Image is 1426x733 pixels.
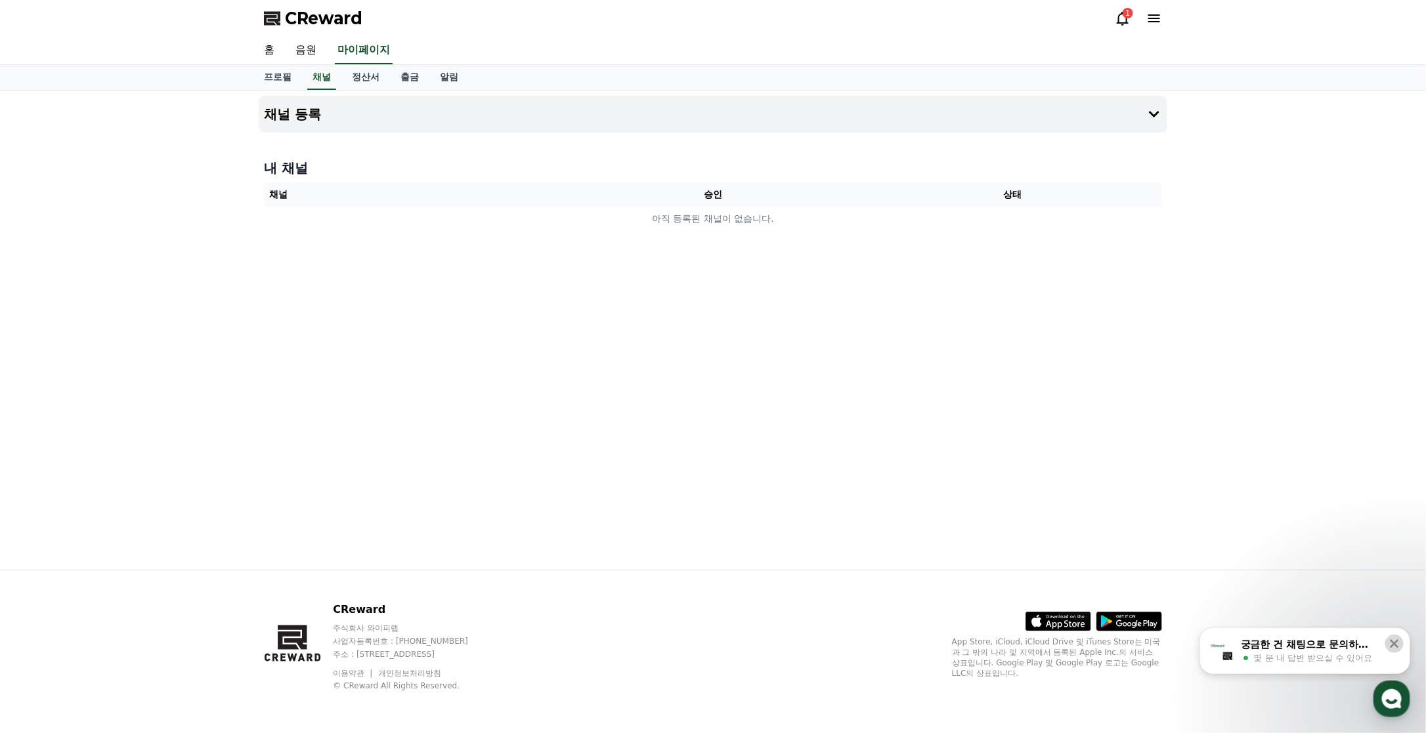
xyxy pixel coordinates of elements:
a: 홈 [4,416,87,449]
p: 주식회사 와이피랩 [333,623,493,633]
h4: 채널 등록 [264,107,321,121]
a: 출금 [390,65,429,90]
a: 홈 [253,37,285,64]
a: 프로필 [253,65,302,90]
th: 상태 [863,182,1162,207]
a: 알림 [429,65,469,90]
a: 마이페이지 [335,37,393,64]
div: 1 [1123,8,1133,18]
a: 설정 [169,416,252,449]
p: © CReward All Rights Reserved. [333,681,493,691]
a: 채널 [307,65,336,90]
button: 채널 등록 [259,96,1167,133]
a: 대화 [87,416,169,449]
td: 아직 등록된 채널이 없습니다. [264,207,1162,231]
a: 개인정보처리방침 [378,669,441,678]
span: 설정 [203,436,219,446]
th: 승인 [563,182,863,207]
p: 주소 : [STREET_ADDRESS] [333,649,493,660]
p: App Store, iCloud, iCloud Drive 및 iTunes Store는 미국과 그 밖의 나라 및 지역에서 등록된 Apple Inc.의 서비스 상표입니다. Goo... [952,637,1162,679]
a: 음원 [285,37,327,64]
a: CReward [264,8,362,29]
span: CReward [285,8,362,29]
a: 이용약관 [333,669,374,678]
span: 홈 [41,436,49,446]
a: 1 [1115,10,1131,26]
h4: 내 채널 [264,159,1162,177]
p: CReward [333,602,493,618]
a: 정산서 [341,65,390,90]
th: 채널 [264,182,563,207]
span: 대화 [120,436,136,447]
p: 사업자등록번호 : [PHONE_NUMBER] [333,636,493,646]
